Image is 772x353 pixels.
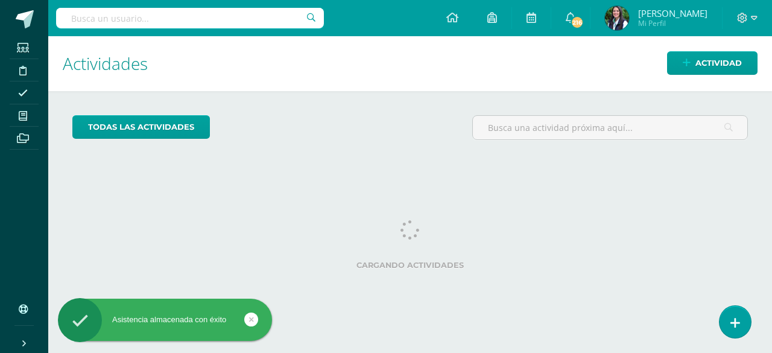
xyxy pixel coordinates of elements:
a: todas las Actividades [72,115,210,139]
img: 2c0c839dd314da7cbe4dae4a4a75361c.png [605,6,629,30]
label: Cargando actividades [72,261,748,270]
span: 216 [571,16,584,29]
input: Busca un usuario... [56,8,324,28]
h1: Actividades [63,36,758,91]
a: Actividad [667,51,758,75]
div: Asistencia almacenada con éxito [58,314,272,325]
span: Mi Perfil [638,18,707,28]
input: Busca una actividad próxima aquí... [473,116,747,139]
span: Actividad [695,52,742,74]
span: [PERSON_NAME] [638,7,707,19]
